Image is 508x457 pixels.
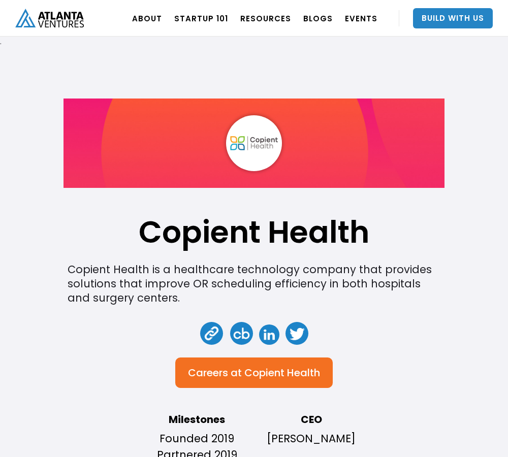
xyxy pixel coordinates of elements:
p: [PERSON_NAME] [259,431,363,447]
div: Copient Health is a healthcare technology company that provides solutions that improve OR schedul... [68,263,441,305]
a: ABOUT [132,4,162,32]
h1: Copient Health [139,219,369,245]
a: Build With Us [413,8,493,28]
a: BLOGS [303,4,333,32]
h4: Milestones [145,413,249,426]
a: Careers atCopient Health [175,357,333,388]
div: Copient Health [244,368,320,378]
h4: CEO [259,413,363,426]
a: Startup 101 [174,4,228,32]
a: RESOURCES [240,4,291,32]
div: Careers at [188,368,242,378]
a: EVENTS [345,4,377,32]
